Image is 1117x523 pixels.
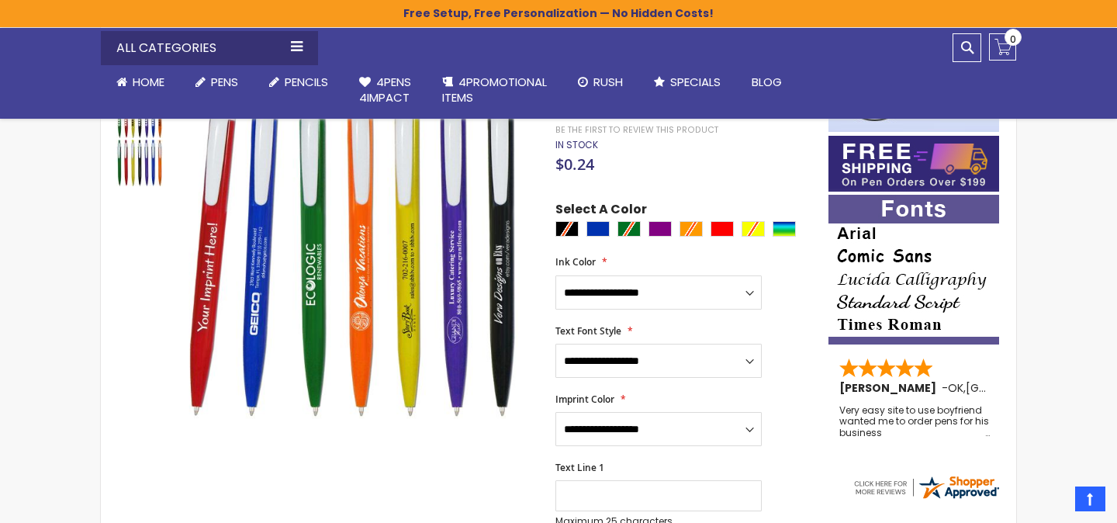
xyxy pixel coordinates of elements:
[839,405,990,438] div: Very easy site to use boyfriend wanted me to order pens for his business
[116,140,163,186] img: Custom Cambria Plastic Retractable Ballpoint Pen - White Clip
[989,33,1016,61] a: 0
[180,64,534,419] img: Custom Cambria Plastic Retractable Ballpoint Pen - White Clip
[133,74,164,90] span: Home
[852,473,1001,501] img: 4pens.com widget logo
[427,65,562,116] a: 4PROMOTIONALITEMS
[942,380,1080,396] span: - ,
[116,138,163,186] div: Custom Cambria Plastic Retractable Ballpoint Pen - White Clip
[852,491,1001,504] a: 4pens.com certificate URL
[670,74,721,90] span: Specials
[555,324,621,338] span: Text Font Style
[828,136,999,192] img: Free shipping on orders over $199
[638,65,736,99] a: Specials
[555,461,604,474] span: Text Line 1
[839,380,942,396] span: [PERSON_NAME]
[101,31,318,65] div: All Categories
[828,195,999,345] img: font-personalization-examples
[555,124,718,136] a: Be the first to review this product
[285,74,328,90] span: Pencils
[948,380,963,396] span: OK
[555,154,594,175] span: $0.24
[555,201,647,222] span: Select A Color
[442,74,547,106] span: 4PROMOTIONAL ITEMS
[101,65,180,99] a: Home
[555,255,596,268] span: Ink Color
[593,74,623,90] span: Rush
[211,74,238,90] span: Pens
[1010,32,1016,47] span: 0
[586,221,610,237] div: Blue
[555,393,614,406] span: Imprint Color
[180,65,254,99] a: Pens
[254,65,344,99] a: Pencils
[555,139,598,151] div: Availability
[562,65,638,99] a: Rush
[359,74,411,106] span: 4Pens 4impact
[555,138,598,151] span: In stock
[736,65,797,99] a: Blog
[711,221,734,237] div: Red
[648,221,672,237] div: Purple
[752,74,782,90] span: Blog
[773,221,796,237] div: Assorted
[966,380,1080,396] span: [GEOGRAPHIC_DATA]
[344,65,427,116] a: 4Pens4impact
[989,481,1117,523] iframe: Google Customer Reviews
